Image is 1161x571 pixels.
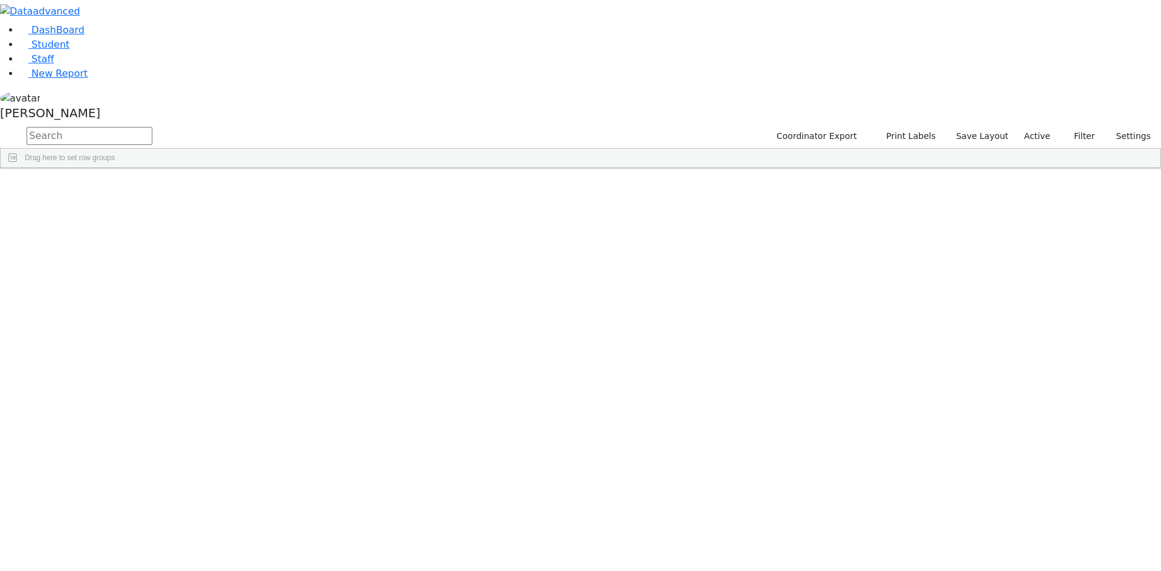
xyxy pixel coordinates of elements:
[19,24,85,36] a: DashBoard
[27,127,152,145] input: Search
[19,39,70,50] a: Student
[19,53,54,65] a: Staff
[769,127,862,146] button: Coordinator Export
[31,39,70,50] span: Student
[25,153,115,162] span: Drag here to set row groups
[1058,127,1101,146] button: Filter
[31,68,88,79] span: New Report
[31,24,85,36] span: DashBoard
[31,53,54,65] span: Staff
[1101,127,1156,146] button: Settings
[951,127,1013,146] button: Save Layout
[1019,127,1056,146] label: Active
[872,127,941,146] button: Print Labels
[19,68,88,79] a: New Report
